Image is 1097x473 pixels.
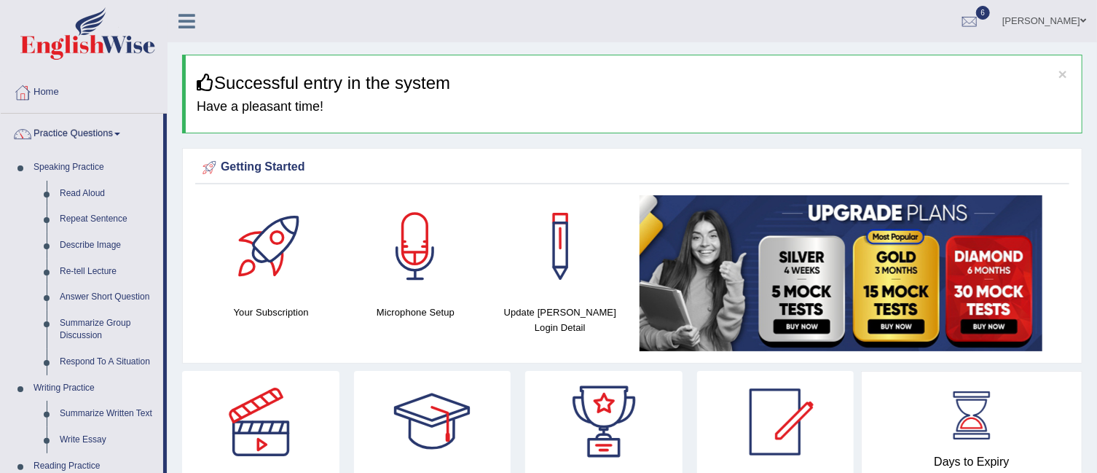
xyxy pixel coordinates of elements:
[206,305,336,320] h4: Your Subscription
[53,427,163,453] a: Write Essay
[53,284,163,310] a: Answer Short Question
[495,305,625,335] h4: Update [PERSON_NAME] Login Detail
[350,305,480,320] h4: Microphone Setup
[1,72,167,109] a: Home
[53,310,163,349] a: Summarize Group Discussion
[197,100,1071,114] h4: Have a pleasant time!
[53,349,163,375] a: Respond To A Situation
[878,456,1066,469] h4: Days to Expiry
[976,6,991,20] span: 6
[27,375,163,402] a: Writing Practice
[199,157,1066,179] div: Getting Started
[1,114,163,150] a: Practice Questions
[1058,66,1067,82] button: ×
[640,195,1042,351] img: small5.jpg
[53,401,163,427] a: Summarize Written Text
[53,259,163,285] a: Re-tell Lecture
[197,74,1071,93] h3: Successful entry in the system
[53,232,163,259] a: Describe Image
[27,155,163,181] a: Speaking Practice
[53,206,163,232] a: Repeat Sentence
[53,181,163,207] a: Read Aloud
